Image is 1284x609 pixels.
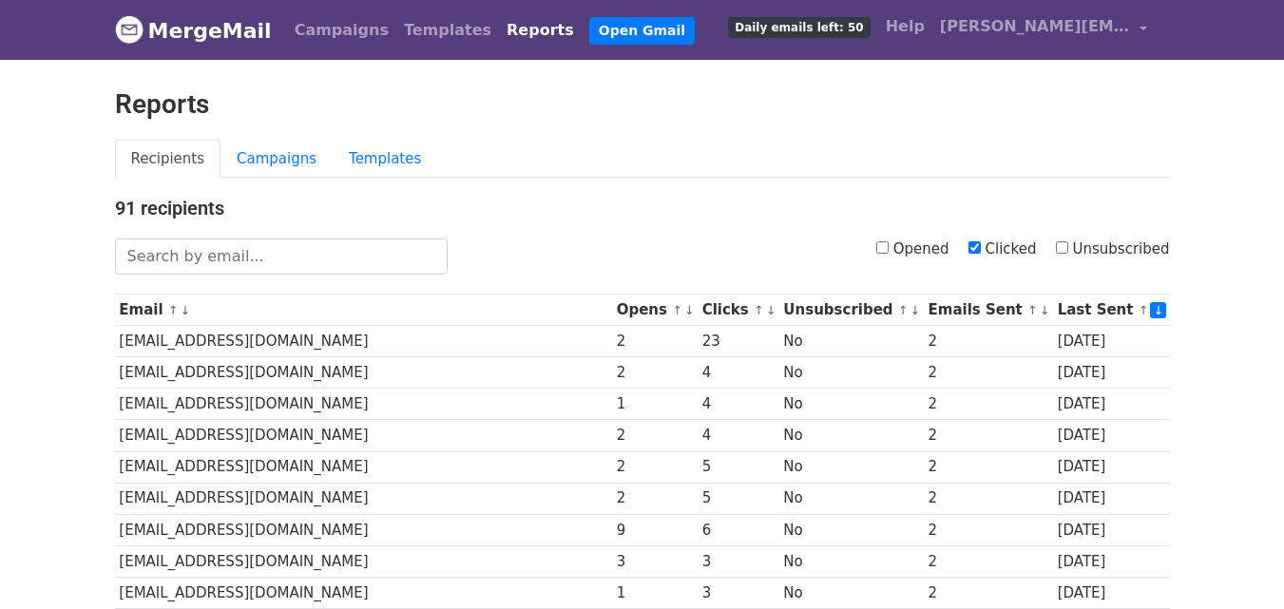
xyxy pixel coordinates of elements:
[168,303,179,317] a: ↑
[396,11,499,49] a: Templates
[1053,514,1170,545] td: [DATE]
[766,303,776,317] a: ↓
[115,88,1170,121] h2: Reports
[779,326,924,357] td: No
[910,303,921,317] a: ↓
[589,17,695,45] a: Open Gmail
[924,451,1053,483] td: 2
[1139,303,1149,317] a: ↑
[940,15,1130,38] span: [PERSON_NAME][EMAIL_ADDRESS][DOMAIN_NAME]
[968,238,1037,260] label: Clicked
[115,238,448,275] input: Search by email...
[1027,303,1038,317] a: ↑
[1053,483,1170,514] td: [DATE]
[115,577,612,608] td: [EMAIL_ADDRESS][DOMAIN_NAME]
[181,303,191,317] a: ↓
[612,545,698,577] td: 3
[612,483,698,514] td: 2
[924,420,1053,451] td: 2
[612,389,698,420] td: 1
[932,8,1155,52] a: [PERSON_NAME][EMAIL_ADDRESS][DOMAIN_NAME]
[924,389,1053,420] td: 2
[499,11,582,49] a: Reports
[924,357,1053,389] td: 2
[1053,389,1170,420] td: [DATE]
[115,420,612,451] td: [EMAIL_ADDRESS][DOMAIN_NAME]
[612,451,698,483] td: 2
[698,545,779,577] td: 3
[924,514,1053,545] td: 2
[115,295,612,326] th: Email
[115,451,612,483] td: [EMAIL_ADDRESS][DOMAIN_NAME]
[612,514,698,545] td: 9
[1056,241,1068,254] input: Unsubscribed
[878,8,932,46] a: Help
[115,483,612,514] td: [EMAIL_ADDRESS][DOMAIN_NAME]
[684,303,695,317] a: ↓
[1150,302,1166,318] a: ↓
[698,295,779,326] th: Clicks
[924,326,1053,357] td: 2
[779,389,924,420] td: No
[698,420,779,451] td: 4
[115,357,612,389] td: [EMAIL_ADDRESS][DOMAIN_NAME]
[779,420,924,451] td: No
[698,451,779,483] td: 5
[612,326,698,357] td: 2
[779,577,924,608] td: No
[698,483,779,514] td: 5
[779,295,924,326] th: Unsubscribed
[876,241,889,254] input: Opened
[698,577,779,608] td: 3
[924,545,1053,577] td: 2
[287,11,396,49] a: Campaigns
[754,303,764,317] a: ↑
[1040,303,1050,317] a: ↓
[1053,326,1170,357] td: [DATE]
[1053,420,1170,451] td: [DATE]
[924,295,1053,326] th: Emails Sent
[1053,577,1170,608] td: [DATE]
[779,451,924,483] td: No
[672,303,682,317] a: ↑
[698,389,779,420] td: 4
[115,15,144,44] img: MergeMail logo
[115,197,1170,219] h4: 91 recipients
[115,140,221,179] a: Recipients
[612,420,698,451] td: 2
[220,140,333,179] a: Campaigns
[779,483,924,514] td: No
[612,577,698,608] td: 1
[728,17,870,38] span: Daily emails left: 50
[876,238,949,260] label: Opened
[898,303,909,317] a: ↑
[1053,545,1170,577] td: [DATE]
[1053,357,1170,389] td: [DATE]
[1056,238,1170,260] label: Unsubscribed
[115,10,272,50] a: MergeMail
[612,295,698,326] th: Opens
[1053,295,1170,326] th: Last Sent
[115,545,612,577] td: [EMAIL_ADDRESS][DOMAIN_NAME]
[1053,451,1170,483] td: [DATE]
[779,357,924,389] td: No
[720,8,877,46] a: Daily emails left: 50
[115,389,612,420] td: [EMAIL_ADDRESS][DOMAIN_NAME]
[115,326,612,357] td: [EMAIL_ADDRESS][DOMAIN_NAME]
[924,483,1053,514] td: 2
[698,514,779,545] td: 6
[333,140,437,179] a: Templates
[612,357,698,389] td: 2
[924,577,1053,608] td: 2
[779,545,924,577] td: No
[698,326,779,357] td: 23
[698,357,779,389] td: 4
[968,241,981,254] input: Clicked
[779,514,924,545] td: No
[115,514,612,545] td: [EMAIL_ADDRESS][DOMAIN_NAME]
